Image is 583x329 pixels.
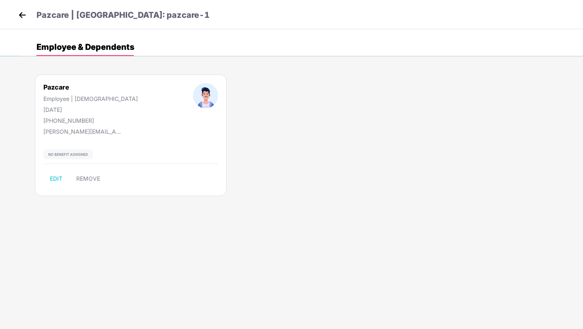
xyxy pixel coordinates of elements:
img: svg+xml;base64,PHN2ZyB4bWxucz0iaHR0cDovL3d3dy53My5vcmcvMjAwMC9zdmciIHdpZHRoPSIxMjIiIGhlaWdodD0iMj... [43,150,93,159]
img: back [16,9,28,21]
span: EDIT [50,175,62,182]
img: profileImage [193,83,218,108]
div: [DATE] [43,106,138,113]
div: [PHONE_NUMBER] [43,117,138,124]
p: Pazcare | [GEOGRAPHIC_DATA]: pazcare-1 [36,9,210,21]
div: Employee | [DEMOGRAPHIC_DATA] [43,95,138,102]
div: Pazcare [43,83,138,91]
button: REMOVE [70,172,107,185]
span: REMOVE [76,175,100,182]
div: [PERSON_NAME][EMAIL_ADDRESS][DOMAIN_NAME] [43,128,124,135]
button: EDIT [43,172,69,185]
div: Employee & Dependents [36,43,134,51]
